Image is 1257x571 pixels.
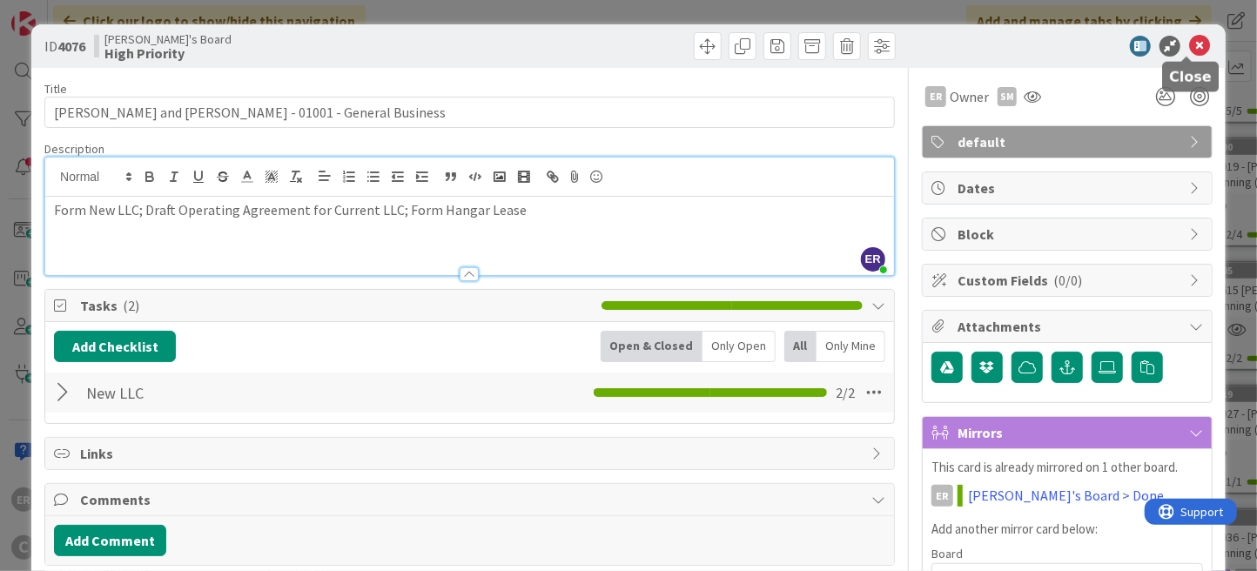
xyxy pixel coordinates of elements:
[784,331,817,362] div: All
[958,422,1180,443] span: Mirrors
[958,224,1180,245] span: Block
[931,485,953,507] div: ER
[836,382,855,403] span: 2 / 2
[1053,272,1082,289] span: ( 0/0 )
[950,86,989,107] span: Owner
[80,295,593,316] span: Tasks
[1169,69,1212,85] h5: Close
[80,377,438,408] input: Add Checklist...
[817,331,885,362] div: Only Mine
[104,46,232,60] b: High Priority
[44,81,67,97] label: Title
[931,458,1203,478] p: This card is already mirrored on 1 other board.
[54,525,166,556] button: Add Comment
[80,443,863,464] span: Links
[702,331,776,362] div: Only Open
[968,485,1164,506] a: [PERSON_NAME]'s Board > Done
[931,547,963,560] span: Board
[925,86,946,107] div: ER
[861,247,885,272] span: ER
[998,87,1017,106] div: SM
[958,270,1180,291] span: Custom Fields
[958,178,1180,198] span: Dates
[80,489,863,510] span: Comments
[601,331,702,362] div: Open & Closed
[123,297,139,314] span: ( 2 )
[958,316,1180,337] span: Attachments
[44,97,895,128] input: type card name here...
[57,37,85,55] b: 4076
[44,141,104,157] span: Description
[931,520,1203,540] p: Add another mirror card below:
[958,131,1180,152] span: default
[104,32,232,46] span: [PERSON_NAME]'s Board
[37,3,79,24] span: Support
[54,331,176,362] button: Add Checklist
[54,200,885,220] p: Form New LLC; Draft Operating Agreement for Current LLC; Form Hangar Lease
[44,36,85,57] span: ID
